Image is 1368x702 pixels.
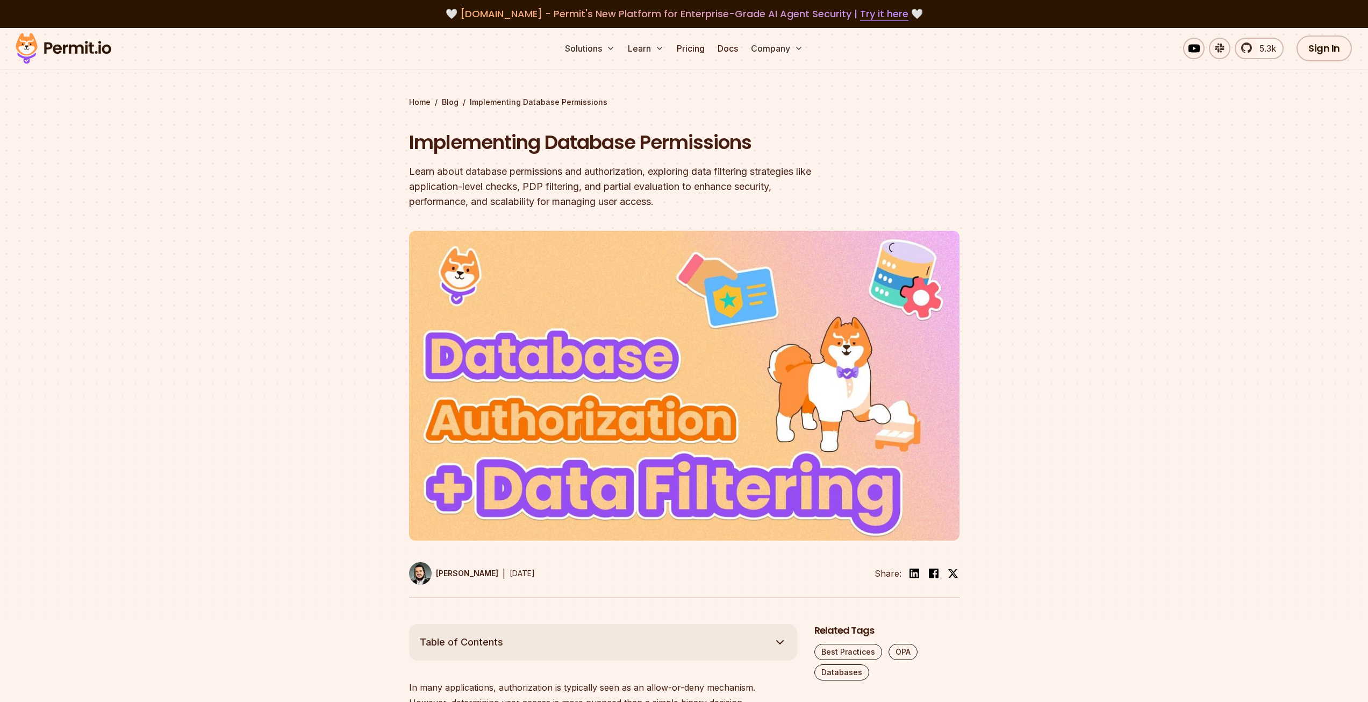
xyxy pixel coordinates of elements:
[948,568,958,579] img: twitter
[672,38,709,59] a: Pricing
[1253,42,1276,55] span: 5.3k
[624,38,668,59] button: Learn
[436,568,498,579] p: [PERSON_NAME]
[747,38,807,59] button: Company
[11,30,116,67] img: Permit logo
[442,97,459,108] a: Blog
[503,567,505,580] div: |
[814,644,882,660] a: Best Practices
[889,644,918,660] a: OPA
[927,567,940,580] img: facebook
[409,97,431,108] a: Home
[1235,38,1284,59] a: 5.3k
[409,97,959,108] div: / /
[875,567,901,580] li: Share:
[561,38,619,59] button: Solutions
[460,7,908,20] span: [DOMAIN_NAME] - Permit's New Platform for Enterprise-Grade AI Agent Security |
[409,624,797,661] button: Table of Contents
[409,562,498,585] a: [PERSON_NAME]
[420,635,503,650] span: Table of Contents
[908,567,921,580] img: linkedin
[713,38,742,59] a: Docs
[1297,36,1352,61] a: Sign In
[409,562,432,585] img: Gabriel L. Manor
[814,624,959,637] h2: Related Tags
[814,664,869,680] a: Databases
[26,6,1342,22] div: 🤍 🤍
[510,569,535,578] time: [DATE]
[409,164,822,209] div: Learn about database permissions and authorization, exploring data filtering strategies like appl...
[409,231,959,541] img: Implementing Database Permissions
[409,129,822,156] h1: Implementing Database Permissions
[860,7,908,21] a: Try it here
